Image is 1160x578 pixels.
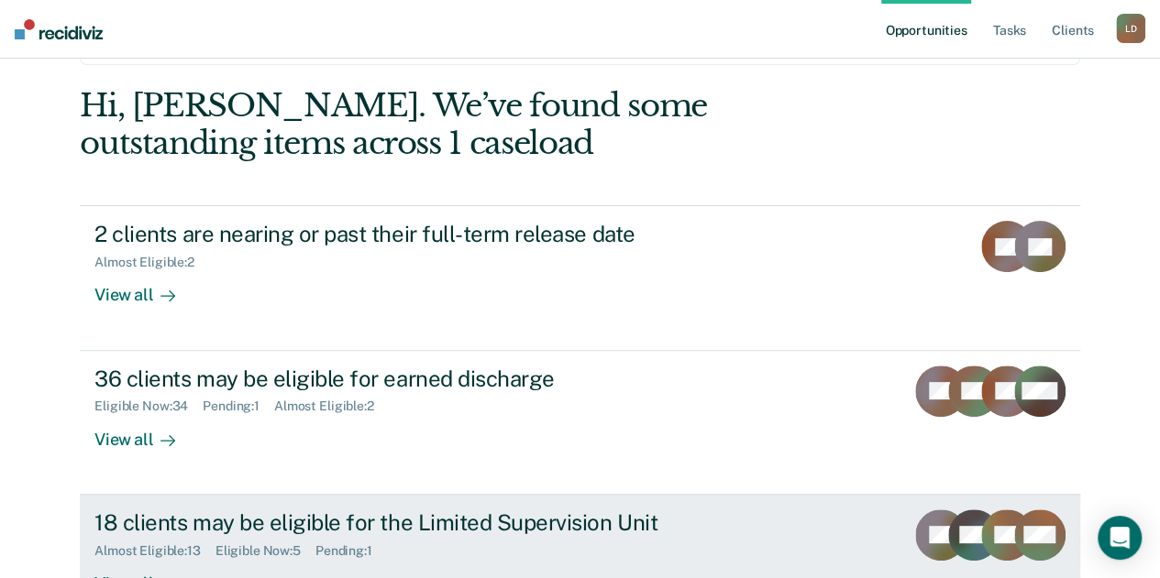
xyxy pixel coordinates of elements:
div: View all [94,414,197,450]
button: LD [1116,14,1145,43]
div: Hi, [PERSON_NAME]. We’ve found some outstanding items across 1 caseload [80,87,879,162]
img: Recidiviz [15,19,103,39]
div: Almost Eligible : 2 [274,398,389,414]
div: Open Intercom Messenger [1098,516,1142,560]
a: 36 clients may be eligible for earned dischargeEligible Now:34Pending:1Almost Eligible:2View all [80,351,1080,495]
div: Eligible Now : 5 [215,543,315,559]
div: Eligible Now : 34 [94,398,203,414]
div: Pending : 1 [315,543,387,559]
div: L D [1116,14,1145,43]
div: 36 clients may be eligible for earned discharge [94,365,738,392]
div: View all [94,270,197,306]
div: Almost Eligible : 2 [94,255,209,270]
div: 18 clients may be eligible for the Limited Supervision Unit [94,509,738,536]
div: Pending : 1 [203,398,274,414]
a: 2 clients are nearing or past their full-term release dateAlmost Eligible:2View all [80,205,1080,350]
div: Almost Eligible : 13 [94,543,215,559]
div: 2 clients are nearing or past their full-term release date [94,221,738,247]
